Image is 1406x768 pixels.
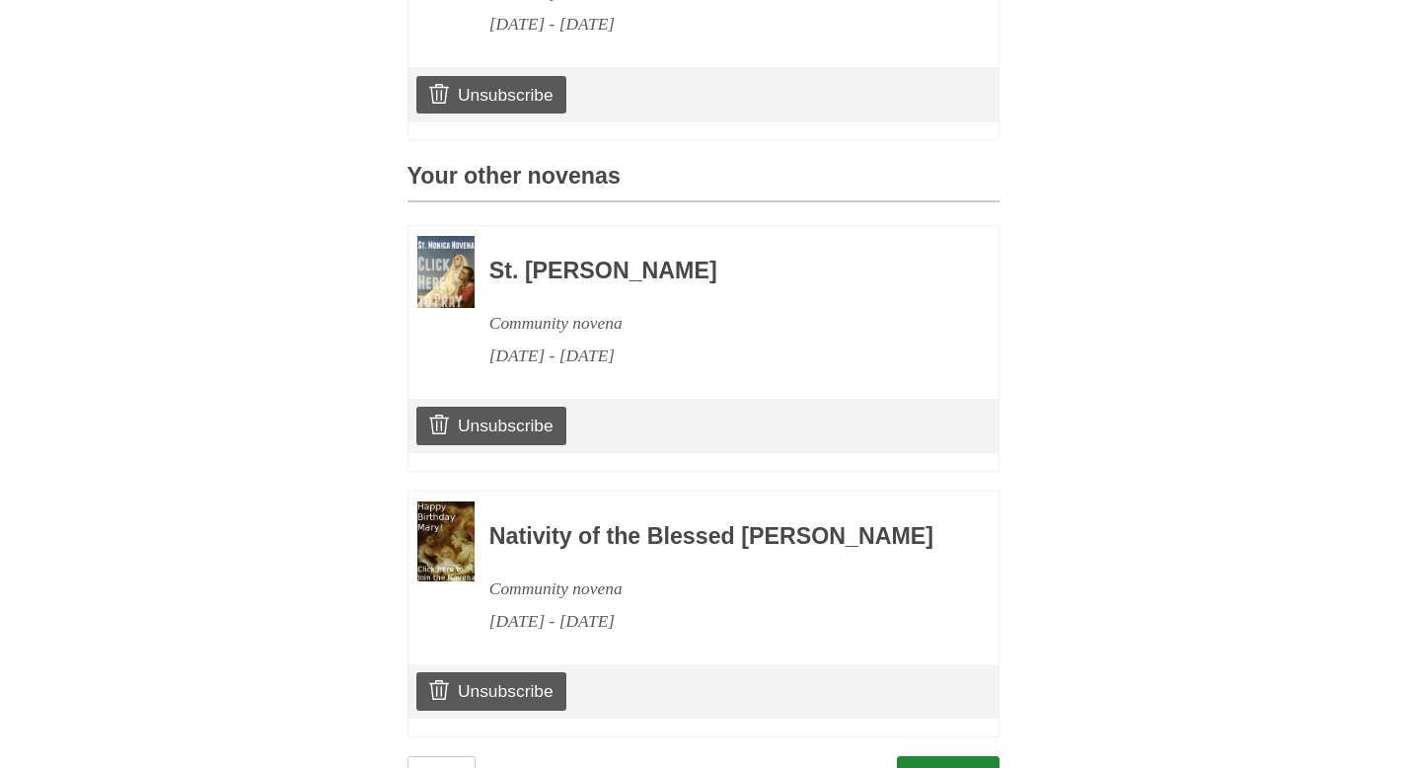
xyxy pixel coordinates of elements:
img: Novena image [417,501,475,582]
div: Community novena [489,307,945,340]
a: Unsubscribe [416,76,565,114]
a: Unsubscribe [416,407,565,444]
h3: St. [PERSON_NAME] [489,259,945,284]
h3: Your other novenas [407,164,999,202]
div: Community novena [489,573,945,605]
div: [DATE] - [DATE] [489,8,945,40]
h3: Nativity of the Blessed [PERSON_NAME] [489,524,945,550]
div: [DATE] - [DATE] [489,605,945,638]
a: Unsubscribe [416,672,565,710]
img: Novena image [417,236,475,308]
div: [DATE] - [DATE] [489,340,945,372]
